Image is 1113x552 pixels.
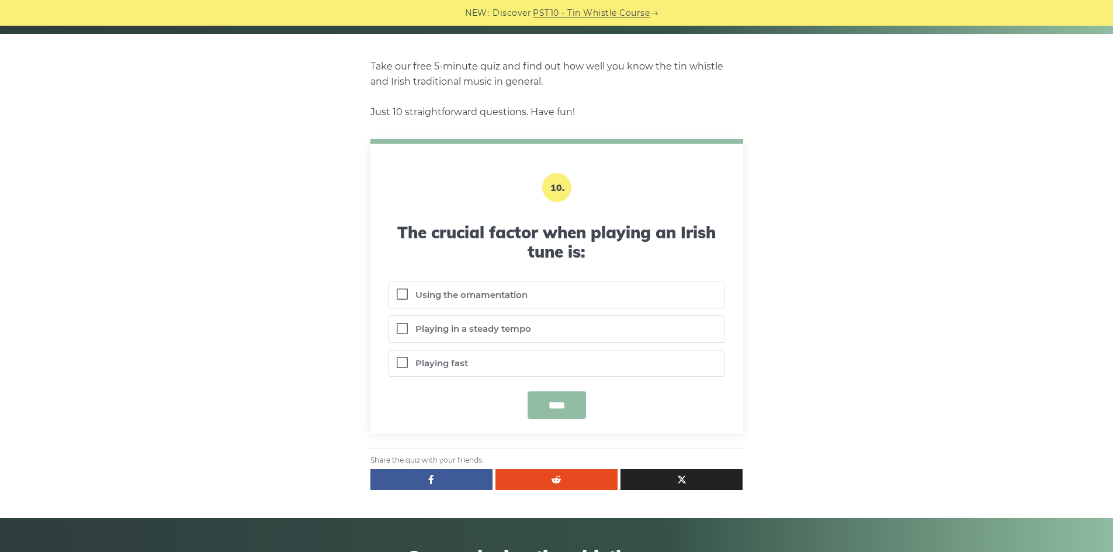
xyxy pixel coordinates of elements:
label: Playing fast [389,350,723,377]
label: Using the ornamentation [389,282,723,308]
span: Share the quiz with your friends: [370,454,484,466]
a: PST10 - Tin Whistle Course [533,6,650,20]
span: 10 [742,139,743,144]
p: 10. [542,173,571,202]
h3: The crucial factor when playing an Irish tune is: [389,223,724,262]
span: Discover [493,6,531,20]
label: Playing in a steady tempo [389,316,723,342]
p: Take our free 5-minute quiz and find out how well you know the tin whistle and Irish traditional ... [370,59,743,120]
span: NEW: [465,6,489,20]
span: /10 [370,139,743,144]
